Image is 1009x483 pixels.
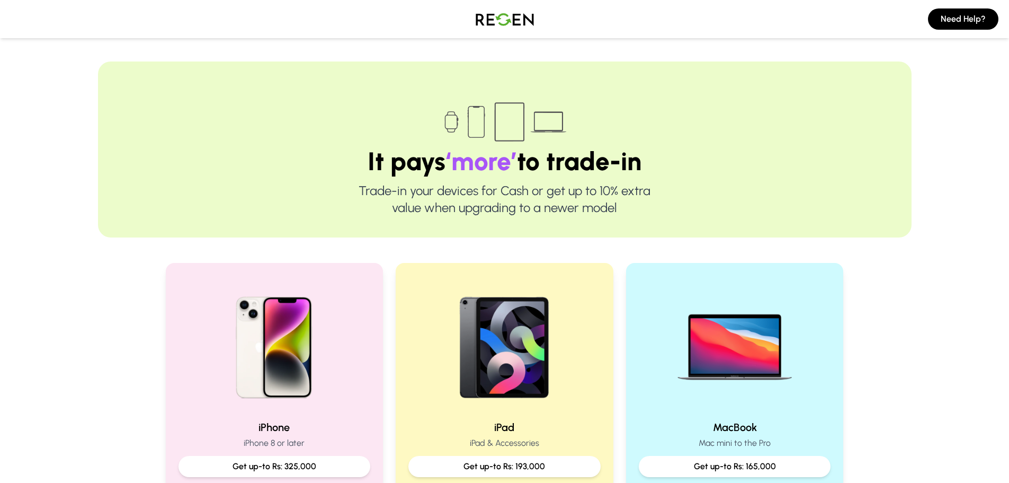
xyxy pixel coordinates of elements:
[178,437,371,450] p: iPhone 8 or later
[408,420,601,435] h2: iPad
[667,276,802,411] img: MacBook
[468,4,542,34] img: Logo
[445,146,517,177] span: ‘more’
[639,420,831,435] h2: MacBook
[207,276,342,411] img: iPhone
[178,420,371,435] h2: iPhone
[436,276,572,411] img: iPad
[132,182,878,216] p: Trade-in your devices for Cash or get up to 10% extra value when upgrading to a newer model
[439,95,571,148] img: Trade-in devices
[639,437,831,450] p: Mac mini to the Pro
[408,437,601,450] p: iPad & Accessories
[417,460,592,473] p: Get up-to Rs: 193,000
[132,148,878,174] h1: It pays to trade-in
[647,460,823,473] p: Get up-to Rs: 165,000
[187,460,362,473] p: Get up-to Rs: 325,000
[928,8,998,30] button: Need Help?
